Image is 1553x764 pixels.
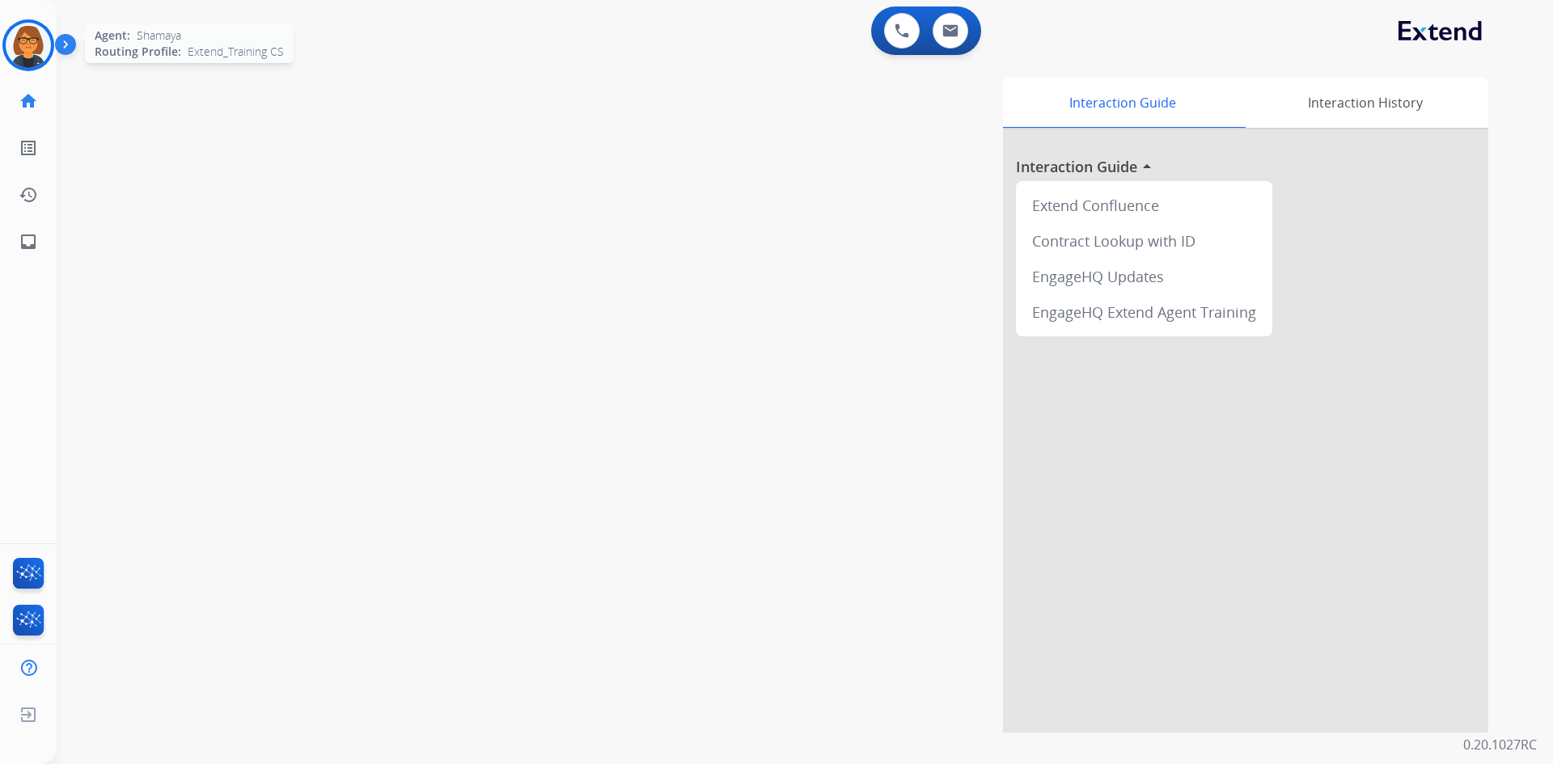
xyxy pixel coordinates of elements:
mat-icon: history [19,185,38,205]
div: Interaction Guide [1003,78,1242,128]
p: 0.20.1027RC [1463,735,1537,754]
span: Agent: [95,27,130,44]
mat-icon: inbox [19,232,38,251]
img: avatar [6,23,51,68]
div: Extend Confluence [1022,188,1266,223]
mat-icon: home [19,91,38,111]
span: Shamaya [137,27,181,44]
div: Interaction History [1242,78,1488,128]
mat-icon: list_alt [19,138,38,158]
span: Routing Profile: [95,44,181,60]
div: EngageHQ Extend Agent Training [1022,294,1266,330]
div: EngageHQ Updates [1022,259,1266,294]
span: Extend_Training CS [188,44,284,60]
div: Contract Lookup with ID [1022,223,1266,259]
